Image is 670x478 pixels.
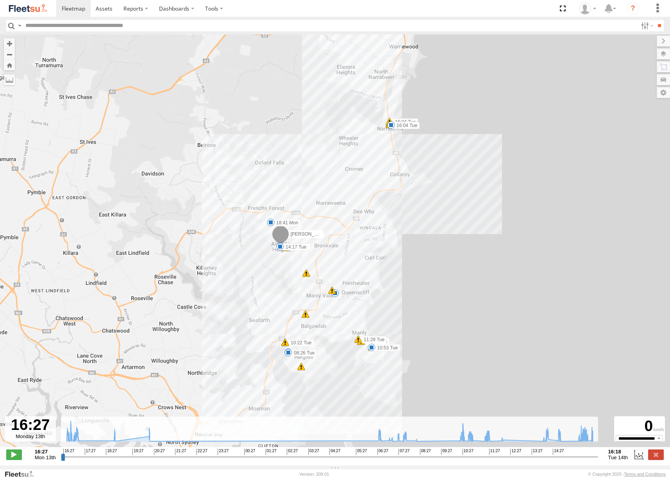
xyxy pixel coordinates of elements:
[657,87,670,98] label: Map Settings
[510,449,521,455] span: 12:27
[154,449,165,455] span: 20:27
[302,310,309,318] div: 5
[244,449,255,455] span: 00:27
[8,3,48,14] img: fleetsu-logo-horizontal.svg
[302,269,310,277] div: 28
[377,449,388,455] span: 06:27
[288,349,317,356] label: 07:51 Tue
[328,286,336,294] div: 17
[588,472,666,476] div: © Copyright 2025 -
[420,449,431,455] span: 08:27
[4,74,15,85] label: Measure
[218,449,229,455] span: 23:27
[329,449,340,455] span: 04:27
[372,344,400,351] label: 10:53 Tue
[281,243,289,251] div: 8
[4,470,40,478] a: Visit our Website
[287,449,298,455] span: 02:27
[197,449,207,455] span: 22:27
[106,449,117,455] span: 18:27
[615,417,664,435] div: 0
[398,449,409,455] span: 07:27
[391,122,420,129] label: 16:04 Tue
[63,449,74,455] span: 16:27
[331,289,339,297] div: 7
[132,449,143,455] span: 19:27
[390,122,418,129] label: 16:04 Tue
[576,3,599,14] div: myBins Admin
[288,349,317,356] label: 08:26 Tue
[389,118,418,125] label: 16:04 Tue
[627,2,639,15] i: ?
[648,449,664,460] label: Close
[608,449,628,455] strong: 16:18
[281,243,311,250] label: 20:14 Mon
[4,49,15,60] button: Zoom out
[35,449,56,455] strong: 16:27
[299,472,329,476] div: Version: 309.01
[285,339,314,346] label: 10:22 Tue
[372,344,400,351] label: 10:51 Tue
[553,449,564,455] span: 14:27
[532,449,543,455] span: 13:27
[266,449,277,455] span: 01:27
[175,449,186,455] span: 21:27
[280,243,309,251] label: 14:17 Tue
[624,472,666,476] a: Terms and Conditions
[361,338,389,345] label: 11:27 Tue
[608,455,628,460] span: Tue 14th Oct 2025
[85,449,96,455] span: 17:27
[16,20,23,31] label: Search Query
[358,336,387,343] label: 11:29 Tue
[6,449,22,460] label: Play/Stop
[35,455,56,460] span: Mon 13th Oct 2025
[441,449,452,455] span: 09:27
[463,449,473,455] span: 10:27
[4,60,15,70] button: Zoom Home
[290,231,329,236] span: [PERSON_NAME]
[308,449,319,455] span: 03:27
[271,219,301,226] label: 18:41 Mon
[4,38,15,49] button: Zoom in
[489,449,500,455] span: 11:27
[297,363,305,371] div: 5
[356,449,367,455] span: 05:27
[638,20,655,31] label: Search Filter Options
